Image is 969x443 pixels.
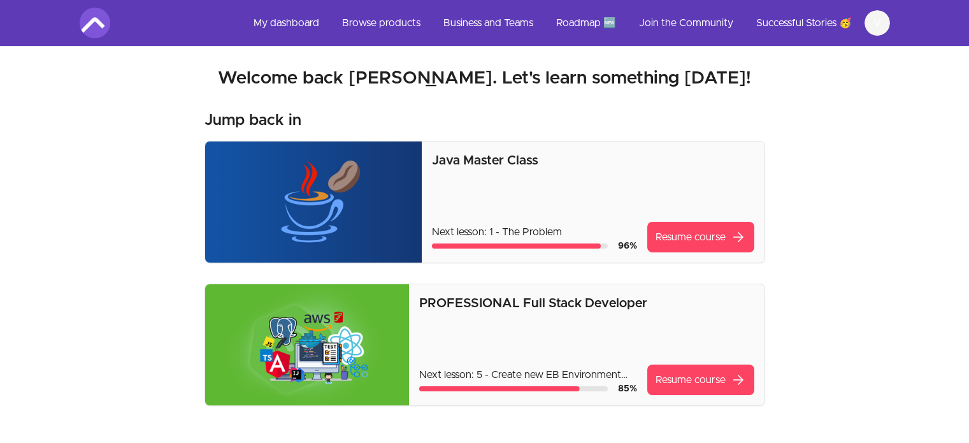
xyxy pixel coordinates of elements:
[243,8,890,38] nav: Main
[432,243,607,249] div: Course progress
[205,142,422,263] img: Product image for Java Master Class
[332,8,431,38] a: Browse products
[432,224,636,240] p: Next lesson: 1 - The Problem
[629,8,743,38] a: Join the Community
[432,152,754,170] p: Java Master Class
[647,222,754,252] a: Resume coursearrow_forward
[80,67,890,90] h2: Welcome back [PERSON_NAME]. Let's learn something [DATE]!
[618,242,637,251] span: 96 %
[647,365,754,395] a: Resume coursearrow_forward
[205,284,409,405] img: Product image for PROFESSIONAL Full Stack Developer
[419,294,754,312] p: PROFESSIONAL Full Stack Developer
[243,8,329,38] a: My dashboard
[546,8,626,38] a: Roadmap 🆕
[865,10,890,36] button: V
[746,8,862,38] a: Successful Stories 🥳
[731,372,746,388] span: arrow_forward
[731,229,746,245] span: arrow_forward
[433,8,543,38] a: Business and Teams
[419,367,637,382] p: Next lesson: 5 - Create new EB Environment with ALB
[205,110,301,131] h3: Jump back in
[419,386,608,391] div: Course progress
[618,384,637,393] span: 85 %
[80,8,110,38] img: Amigoscode logo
